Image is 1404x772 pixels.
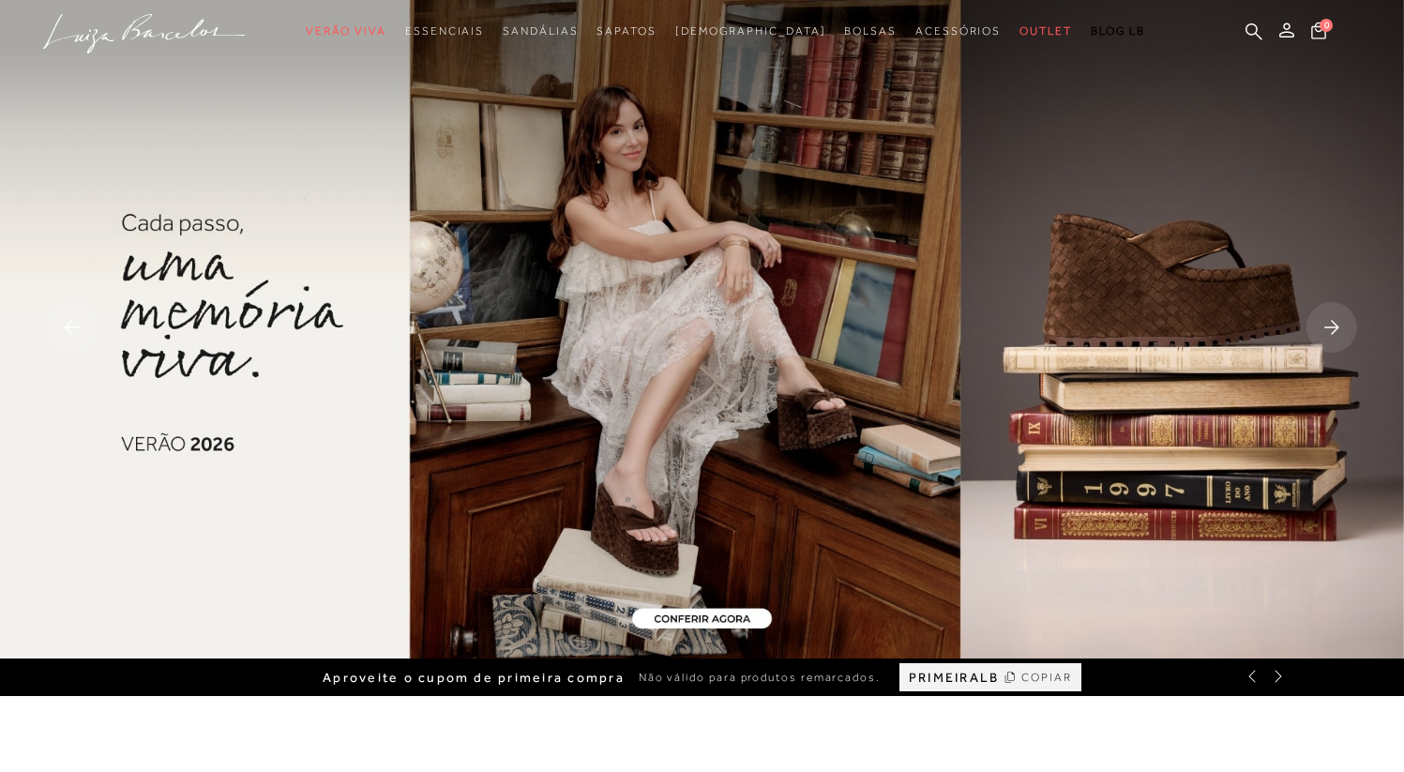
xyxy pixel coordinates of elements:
a: noSubCategoriesText [915,14,1001,49]
a: BLOG LB [1091,14,1145,49]
a: noSubCategoriesText [306,14,386,49]
span: Sapatos [596,24,656,38]
a: noSubCategoriesText [596,14,656,49]
button: 0 [1306,21,1332,46]
span: [DEMOGRAPHIC_DATA] [675,24,826,38]
span: Verão Viva [306,24,386,38]
a: noSubCategoriesText [503,14,578,49]
a: noSubCategoriesText [844,14,897,49]
span: COPIAR [1021,669,1072,687]
span: Acessórios [915,24,1001,38]
span: Sandálias [503,24,578,38]
span: Essenciais [405,24,484,38]
span: PRIMEIRALB [909,670,999,686]
a: noSubCategoriesText [675,14,826,49]
span: 0 [1320,19,1333,32]
span: Bolsas [844,24,897,38]
a: noSubCategoriesText [405,14,484,49]
span: Outlet [1019,24,1072,38]
span: Não válido para produtos remarcados. [639,670,881,686]
a: noSubCategoriesText [1019,14,1072,49]
span: Aproveite o cupom de primeira compra [323,670,625,686]
span: BLOG LB [1091,24,1145,38]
